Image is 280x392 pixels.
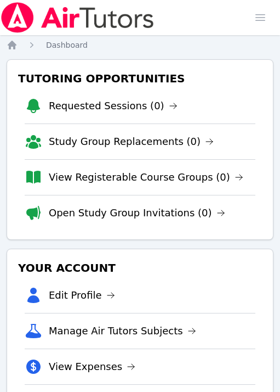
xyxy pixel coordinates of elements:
h3: Your Account [16,258,264,278]
a: Manage Air Tutors Subjects [49,323,196,339]
a: View Expenses [49,359,135,374]
a: Study Group Replacements (0) [49,134,214,149]
a: Open Study Group Invitations (0) [49,205,225,221]
span: Dashboard [46,41,88,49]
h3: Tutoring Opportunities [16,69,264,88]
a: Edit Profile [49,288,115,303]
a: View Registerable Course Groups (0) [49,170,243,185]
a: Dashboard [46,40,88,51]
a: Requested Sessions (0) [49,98,178,114]
nav: Breadcrumb [7,40,273,51]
